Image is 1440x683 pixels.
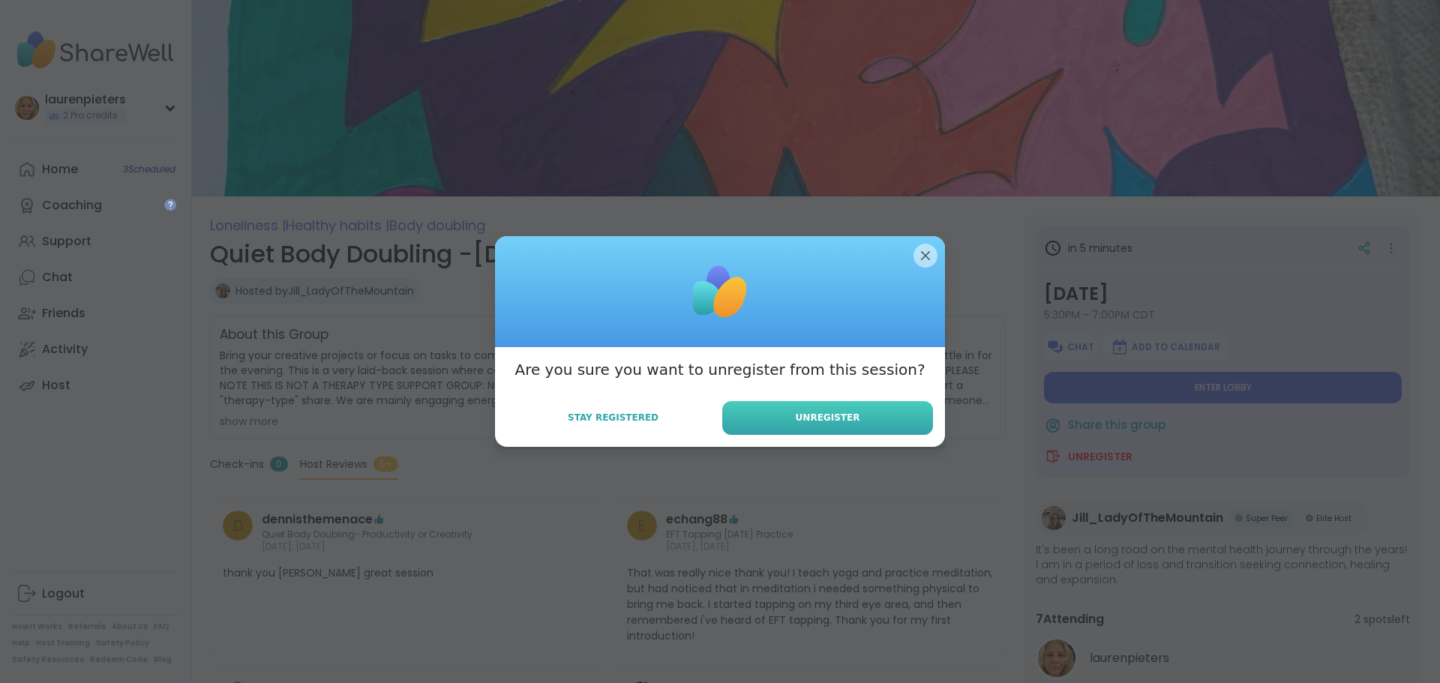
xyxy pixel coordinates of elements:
span: Unregister [796,411,860,424]
span: Stay Registered [568,411,658,424]
button: Unregister [722,401,933,435]
h3: Are you sure you want to unregister from this session? [514,359,925,380]
iframe: Spotlight [164,199,176,211]
img: ShareWell Logomark [682,254,757,329]
button: Stay Registered [507,402,719,433]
